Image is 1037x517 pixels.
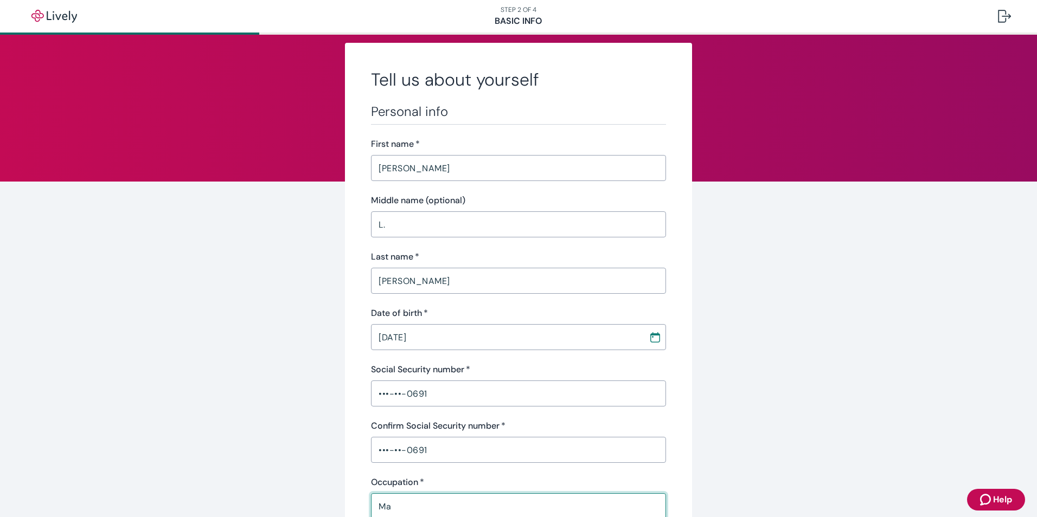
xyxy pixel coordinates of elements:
label: Middle name (optional) [371,194,465,207]
label: Social Security number [371,363,470,376]
button: Log out [989,3,1020,29]
input: ••• - •• - •••• [371,383,666,404]
label: First name [371,138,420,151]
input: ••• - •• - •••• [371,439,666,461]
svg: Zendesk support icon [980,493,993,506]
span: Help [993,493,1012,506]
label: Last name [371,250,419,263]
h3: Personal info [371,104,666,120]
label: Confirm Social Security number [371,419,505,432]
label: Date of birth [371,307,428,320]
svg: Calendar [650,332,661,342]
h2: Tell us about yourself [371,69,666,91]
button: Choose date, selected date is Nov 17, 1967 [645,327,665,347]
img: Lively [24,10,85,23]
label: Occupation [371,476,424,489]
input: MM / DD / YYYY [371,326,641,348]
button: Zendesk support iconHelp [967,489,1025,510]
